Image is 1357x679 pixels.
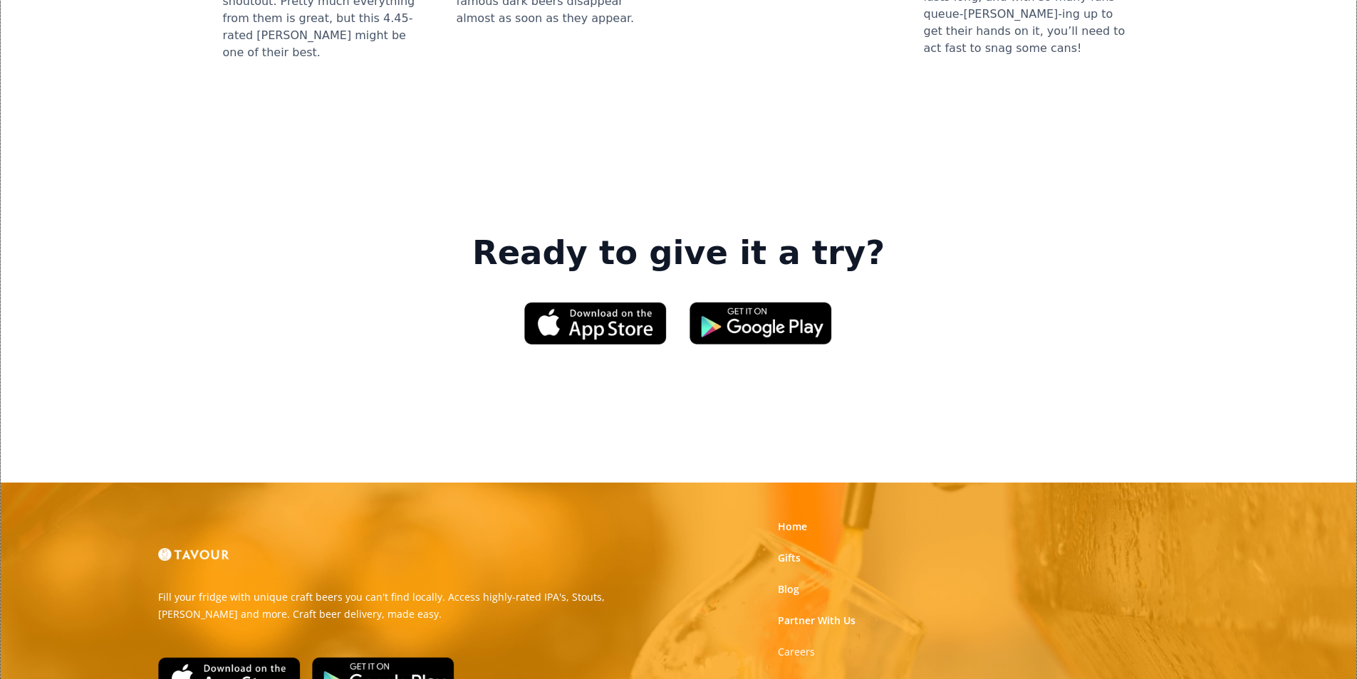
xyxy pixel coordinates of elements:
[158,589,668,623] p: Fill your fridge with unique craft beers you can't find locally. Access highly-rated IPA's, Stout...
[778,551,801,565] a: Gifts
[472,233,885,273] strong: Ready to give it a try?
[778,582,799,596] a: Blog
[778,614,856,628] a: Partner With Us
[778,645,815,659] a: Careers
[778,520,807,534] a: Home
[778,645,815,658] strong: Careers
